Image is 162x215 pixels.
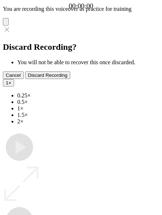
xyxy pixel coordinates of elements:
li: 0.25× [17,92,159,99]
li: 1.5× [17,112,159,118]
a: 00:00:00 [69,2,93,10]
li: You will not be able to recover this once discarded. [17,59,159,66]
span: 1 [6,80,8,85]
p: You are recording this voiceover as practice for training [3,6,159,12]
li: 0.5× [17,99,159,105]
h2: Discard Recording? [3,42,159,52]
li: 1× [17,105,159,112]
li: 2× [17,118,159,125]
button: 1× [3,79,14,87]
button: Cancel [3,71,24,79]
button: Discard Recording [25,71,71,79]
